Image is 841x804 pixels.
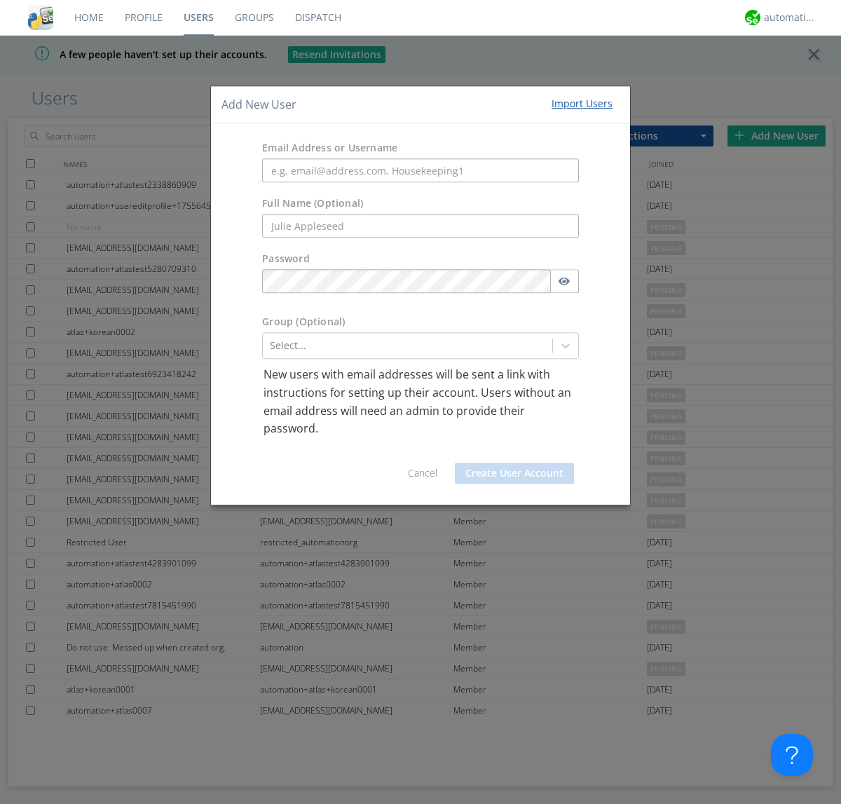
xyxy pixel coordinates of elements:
label: Group (Optional) [262,315,345,329]
input: e.g. email@address.com, Housekeeping1 [262,159,579,183]
button: Create User Account [455,463,574,484]
h4: Add New User [221,97,296,113]
label: Full Name (Optional) [262,197,363,211]
a: Cancel [408,466,437,479]
div: Import Users [552,97,613,111]
label: Email Address or Username [262,142,397,156]
label: Password [262,252,310,266]
img: d2d01cd9b4174d08988066c6d424eccd [745,10,760,25]
div: automation+atlas [764,11,816,25]
input: Julie Appleseed [262,214,579,238]
p: New users with email addresses will be sent a link with instructions for setting up their account... [264,367,577,438]
img: cddb5a64eb264b2086981ab96f4c1ba7 [28,5,53,30]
